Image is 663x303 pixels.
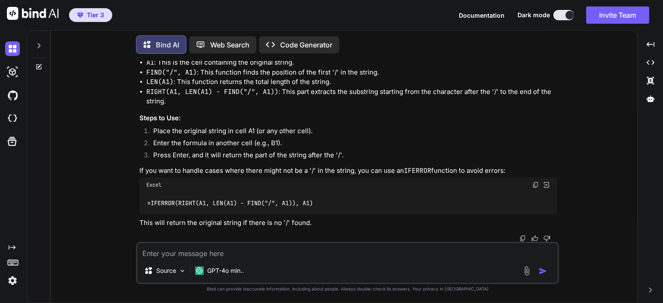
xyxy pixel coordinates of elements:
img: Pick Models [179,267,186,275]
img: like [531,235,538,242]
li: : This function finds the position of the first '/' in the string. [146,68,557,78]
li: Enter the formula in another cell (e.g., B1). [146,138,557,150]
p: Code Generator [280,40,332,50]
span: Documentation [459,12,505,19]
code: LEN(A1) [146,78,174,86]
code: =IFERROR(RIGHT(A1, LEN(A1) - FIND("/", A1)), A1) [146,199,313,208]
li: : This part extracts the substring starting from the character after the '/' to the end of the st... [146,87,557,106]
img: icon [539,267,547,275]
code: IFERROR [404,166,431,175]
button: Documentation [459,11,505,20]
code: RIGHT(A1, LEN(A1) - FIND("/", A1)) [146,87,278,96]
p: If you want to handle cases where there might not be a '/' in the string, you can use an function... [139,166,557,176]
code: A1 [146,58,154,67]
p: GPT-4o min.. [207,266,244,275]
img: attachment [522,266,532,276]
img: copy [519,235,526,242]
li: : This function returns the total length of the string. [146,77,557,87]
code: FIND("/", A1) [146,68,197,77]
img: premium [77,12,83,18]
span: Tier 3 [87,11,104,19]
p: This will return the original string if there is no '/' found. [139,218,557,228]
img: dislike [543,235,550,242]
span: Excel [146,181,161,188]
p: Web Search [210,40,249,50]
button: Invite Team [586,6,649,24]
li: : This is the cell containing the original string. [146,58,557,68]
img: Open in Browser [543,181,550,189]
img: settings [5,273,20,288]
span: Dark mode [518,11,550,19]
img: GPT-4o mini [195,266,204,275]
li: Press Enter, and it will return the part of the string after the '/'. [146,150,557,162]
p: Source [156,266,176,275]
img: Bind AI [7,7,59,20]
img: darkAi-studio [5,65,20,79]
button: premiumTier 3 [69,8,112,22]
h3: Steps to Use: [139,113,557,123]
p: Bind can provide inaccurate information, including about people. Always double-check its answers.... [136,286,559,292]
img: githubDark [5,88,20,103]
img: cloudideIcon [5,111,20,126]
li: Place the original string in cell A1 (or any other cell). [146,126,557,138]
img: darkChat [5,41,20,56]
p: Bind AI [156,40,179,50]
img: copy [532,181,539,188]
